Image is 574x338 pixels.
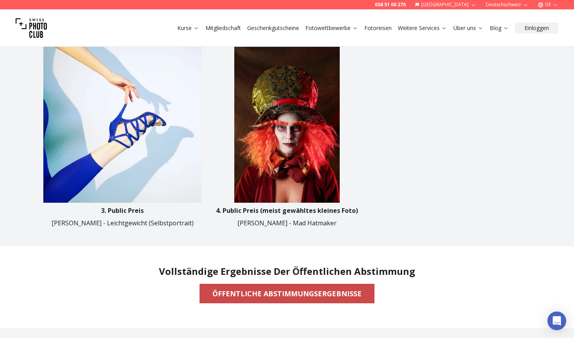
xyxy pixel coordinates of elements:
[490,24,509,32] a: Blog
[174,23,202,34] button: Kurse
[515,23,558,34] button: Einloggen
[205,24,241,32] a: Mitgliedschaft
[547,311,566,330] div: Open Intercom Messenger
[43,45,201,203] img: image
[395,23,450,34] button: Weitere Services
[52,218,194,228] p: [PERSON_NAME] - Leichtgewicht (Selbstportrait)
[177,24,199,32] a: Kurse
[453,24,483,32] a: Über uns
[216,206,358,215] p: 4. Public Preis (meist gewähltes kleines Foto)
[101,206,144,215] p: 3. Public Preis
[237,218,337,228] p: [PERSON_NAME] - Mad Hatmaker
[375,2,406,8] a: 058 51 00 270
[200,284,374,303] button: ÖFFENTLICHE ABSTIMMUNGSERGEBNISSE
[212,288,362,299] b: ÖFFENTLICHE ABSTIMMUNGSERGEBNISSE
[364,24,392,32] a: Fotoreisen
[305,24,358,32] a: Fotowettbewerbe
[398,24,447,32] a: Weitere Services
[361,23,395,34] button: Fotoreisen
[487,23,512,34] button: Blog
[302,23,361,34] button: Fotowettbewerbe
[208,45,366,203] img: image
[202,23,244,34] button: Mitgliedschaft
[450,23,487,34] button: Über uns
[244,23,302,34] button: Geschenkgutscheine
[159,265,415,278] h2: Vollständige Ergebnisse der öffentlichen Abstimmung
[16,12,47,44] img: Swiss photo club
[247,24,299,32] a: Geschenkgutscheine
